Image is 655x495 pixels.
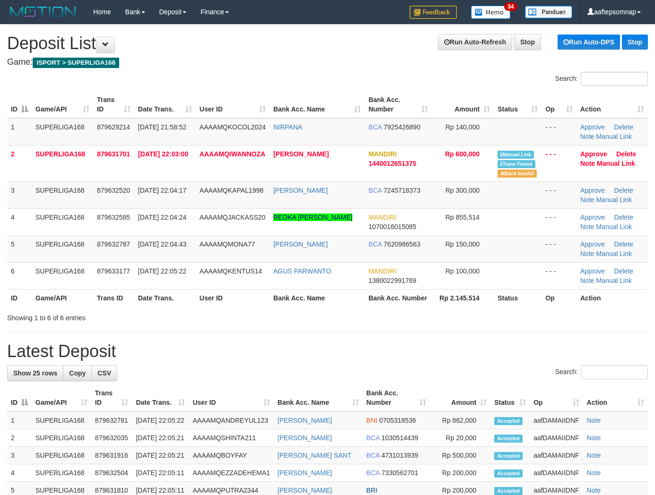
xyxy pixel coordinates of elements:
[367,469,380,477] span: BCA
[97,213,130,221] span: 879632585
[379,417,416,424] span: Copy 0705318536 to clipboard
[430,464,490,482] td: Rp 200,000
[132,384,189,411] th: Date Trans.: activate to sort column ascending
[32,235,93,262] td: SUPERLIGA168
[97,123,130,131] span: 879629214
[430,447,490,464] td: Rp 500,000
[7,262,32,289] td: 6
[555,72,648,86] label: Search:
[580,150,607,158] a: Approve
[368,160,416,167] span: Copy 1440012651375 to clipboard
[580,213,605,221] a: Approve
[587,486,601,494] a: Note
[7,289,32,307] th: ID
[365,91,432,118] th: Bank Acc. Number: activate to sort column ascending
[200,240,255,248] span: AAAAMQMONA77
[494,289,541,307] th: Status
[514,34,541,50] a: Stop
[494,469,523,478] span: Accepted
[189,447,273,464] td: AAAAMQBOYFAY
[97,267,130,275] span: 879633177
[596,223,632,230] a: Manual Link
[580,160,595,167] a: Note
[91,429,132,447] td: 879632035
[381,452,418,459] span: Copy 4731013939 to clipboard
[581,365,648,379] input: Search:
[32,91,93,118] th: Game/API: activate to sort column ascending
[445,267,480,275] span: Rp 100,000
[278,417,332,424] a: [PERSON_NAME]
[13,369,57,377] span: Show 25 rows
[132,429,189,447] td: [DATE] 22:05:21
[278,434,332,442] a: [PERSON_NAME]
[7,411,32,429] td: 1
[368,267,396,275] span: MANDIRI
[432,91,494,118] th: Amount: activate to sort column ascending
[555,365,648,379] label: Search:
[278,486,332,494] a: [PERSON_NAME]
[32,447,91,464] td: SUPERLIGA168
[189,429,273,447] td: AAAAMQSHINTA211
[367,452,380,459] span: BCA
[580,250,594,257] a: Note
[32,118,93,145] td: SUPERLIGA168
[93,91,134,118] th: Trans ID: activate to sort column ascending
[530,384,583,411] th: Op: activate to sort column ascending
[97,150,130,158] span: 879631701
[363,384,430,411] th: Bank Acc. Number: activate to sort column ascending
[576,289,648,307] th: Action
[614,123,633,131] a: Delete
[384,187,420,194] span: Copy 7245718373 to clipboard
[196,91,270,118] th: User ID: activate to sort column ascending
[432,289,494,307] th: Rp 2.145.514
[580,267,605,275] a: Approve
[367,434,380,442] span: BCA
[138,267,186,275] span: [DATE] 22:05:22
[596,250,632,257] a: Manual Link
[7,58,648,67] h4: Game:
[430,429,490,447] td: Rp 20,000
[580,277,594,284] a: Note
[541,262,576,289] td: - - -
[132,447,189,464] td: [DATE] 22:05:21
[91,447,132,464] td: 879631916
[63,365,92,381] a: Copy
[438,34,512,50] a: Run Auto-Refresh
[273,150,329,158] a: [PERSON_NAME]
[541,91,576,118] th: Op: activate to sort column ascending
[445,123,480,131] span: Rp 140,000
[7,235,32,262] td: 5
[138,123,186,131] span: [DATE] 21:58:52
[494,435,523,443] span: Accepted
[596,196,632,204] a: Manual Link
[471,6,511,19] img: Button%20Memo.svg
[200,267,262,275] span: AAAAMQKENTUS14
[273,213,352,221] a: REOKA [PERSON_NAME]
[445,213,480,221] span: Rp 855,514
[498,170,536,178] span: Bank is not match
[384,123,420,131] span: Copy 7925426890 to clipboard
[200,123,266,131] span: AAAAMQKOCOL2024
[97,369,111,377] span: CSV
[541,145,576,181] td: - - -
[7,365,63,381] a: Show 25 rows
[274,384,363,411] th: Bank Acc. Name: activate to sort column ascending
[381,434,418,442] span: Copy 1030514439 to clipboard
[490,384,530,411] th: Status: activate to sort column ascending
[278,469,332,477] a: [PERSON_NAME]
[91,384,132,411] th: Trans ID: activate to sort column ascending
[138,240,186,248] span: [DATE] 22:04:43
[530,447,583,464] td: aafDAMAIIDNF
[541,208,576,235] td: - - -
[614,187,633,194] a: Delete
[580,196,594,204] a: Note
[270,91,365,118] th: Bank Acc. Name: activate to sort column ascending
[69,369,86,377] span: Copy
[587,434,601,442] a: Note
[541,118,576,145] td: - - -
[32,429,91,447] td: SUPERLIGA168
[91,365,117,381] a: CSV
[580,133,594,140] a: Note
[530,464,583,482] td: aafDAMAIIDNF
[93,289,134,307] th: Trans ID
